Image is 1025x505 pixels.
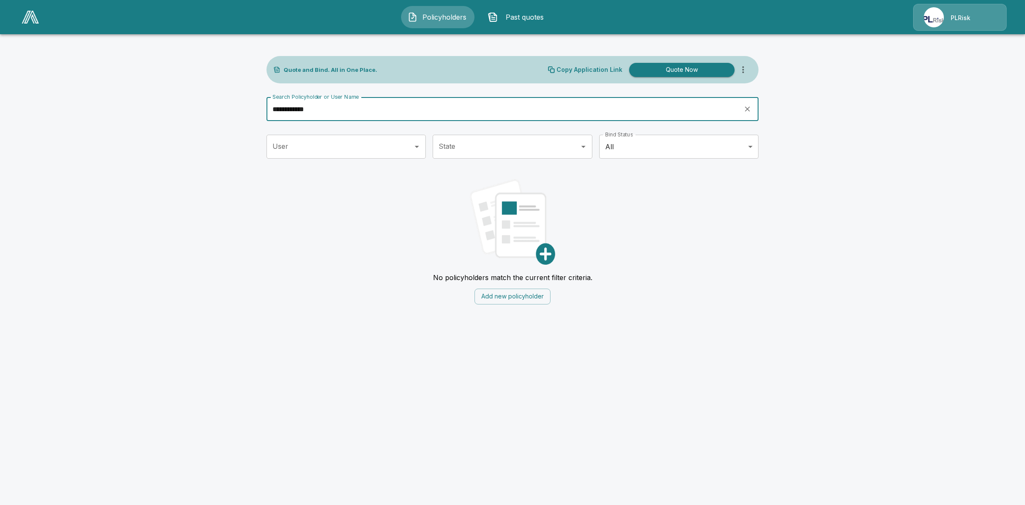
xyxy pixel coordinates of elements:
[421,12,468,22] span: Policyholders
[626,63,735,77] a: Quote Now
[401,6,474,28] button: Policyholders IconPolicyholders
[407,12,418,22] img: Policyholders Icon
[629,63,735,77] button: Quote Now
[605,131,633,138] label: Bind Status
[22,11,39,24] img: AA Logo
[741,103,754,115] button: clear search
[735,61,752,78] button: more
[599,135,758,159] div: All
[474,292,551,300] a: Add new policyholder
[272,93,359,100] label: Search Policyholder or User Name
[501,12,548,22] span: Past quotes
[411,141,423,153] button: Open
[488,12,498,22] img: Past quotes Icon
[433,273,592,282] p: No policyholders match the current filter criteria.
[284,67,377,73] p: Quote and Bind. All in One Place.
[481,6,555,28] button: Past quotes IconPast quotes
[556,67,622,73] p: Copy Application Link
[474,289,551,304] button: Add new policyholder
[577,141,589,153] button: Open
